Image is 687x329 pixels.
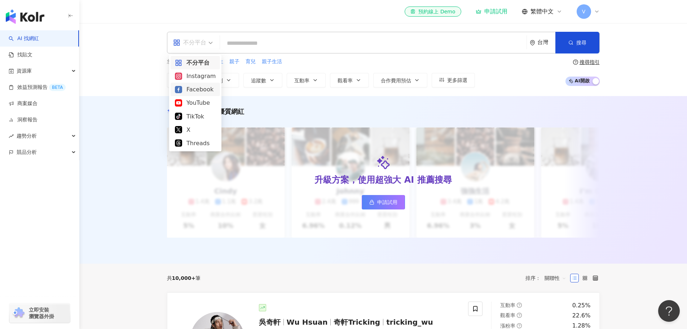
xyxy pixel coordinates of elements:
a: 效益預測報告BETA [9,84,66,91]
div: 0.25% [572,302,591,309]
div: 不分平台 [175,58,216,67]
span: 合作費用預估 [381,78,411,83]
button: 親子生活 [261,58,282,66]
span: 您可能感興趣： [167,58,202,65]
span: 追蹤數 [251,78,266,83]
button: 親子 [229,58,240,66]
span: Wu Hsuan [287,318,328,326]
div: Threads [175,139,216,148]
div: Instagram [175,72,216,81]
a: 申請試用 [362,195,405,209]
span: environment [530,40,535,46]
button: 育兒 [245,58,256,66]
div: 不分平台 [173,37,206,48]
div: YouTube [175,98,216,107]
div: Facebook [175,85,216,94]
button: 類型 [167,73,201,87]
span: question-circle [517,313,522,318]
span: 關聯性 [545,272,566,284]
div: 升級方案，使用超強大 AI 推薦搜尋 [314,174,452,186]
button: 追蹤數 [243,73,282,87]
span: 精選優質網紅 [205,108,244,115]
span: 觀看率 [338,78,353,83]
span: 觀看率 [500,312,515,318]
button: 觀看率 [330,73,369,87]
a: 申請試用 [476,8,507,15]
button: 互動率 [287,73,326,87]
span: 10,000+ [172,275,196,281]
span: appstore [175,59,182,66]
span: 親子生活 [262,58,282,65]
span: 互動率 [500,302,515,308]
span: 奇軒Tricking [334,318,380,326]
span: 立即安裝 瀏覽器外掛 [29,307,54,320]
div: 預約線上 Demo [410,8,455,15]
span: 繁體中文 [530,8,554,16]
div: TikTok [175,112,216,121]
div: 共 筆 [167,275,201,281]
a: chrome extension立即安裝 瀏覽器外掛 [9,303,70,323]
span: 互動率 [294,78,309,83]
span: rise [9,134,14,139]
span: 育兒 [246,58,256,65]
a: 洞察報告 [9,116,38,124]
a: searchAI 找網紅 [9,35,39,42]
button: 合作費用預估 [373,73,427,87]
div: 22.6% [572,312,591,320]
span: question-circle [517,323,522,328]
div: 搜尋指引 [580,59,600,65]
button: 搜尋 [555,32,599,53]
span: 趨勢分析 [17,128,37,144]
div: 排序： [525,272,570,284]
img: chrome extension [12,307,26,319]
iframe: Help Scout Beacon - Open [658,300,680,322]
a: 商案媒合 [9,100,38,107]
span: 漲粉率 [500,323,515,329]
span: question-circle [517,303,522,308]
span: appstore [173,39,180,46]
span: V [582,8,586,16]
div: X [175,125,216,134]
a: 預約線上 Demo [405,7,461,17]
div: 台灣 [537,39,555,46]
span: 資源庫 [17,63,32,79]
img: logo [6,9,44,24]
span: 更多篩選 [447,77,467,83]
button: 更多篩選 [432,73,475,87]
a: 找貼文 [9,51,32,59]
button: 性別 [205,73,239,87]
span: 申請試用 [377,199,397,205]
span: 搜尋 [576,40,586,46]
span: 吳奇軒 [259,318,281,326]
span: tricking_wu [386,318,433,326]
span: 競品分析 [17,144,37,160]
span: question-circle [573,60,578,65]
span: 親子 [229,58,239,65]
